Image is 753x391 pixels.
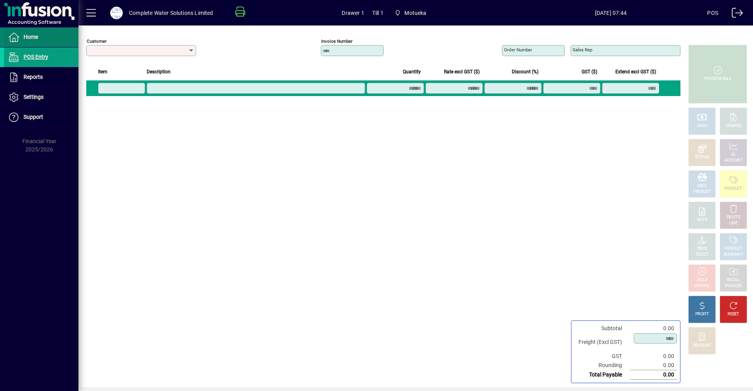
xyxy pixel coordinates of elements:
div: PRODUCT [724,246,742,252]
span: Quantity [403,67,421,76]
td: Total Payable [575,370,630,380]
span: Item [98,67,107,76]
div: HOLD [697,277,707,283]
div: GL [731,152,736,158]
span: Discount (%) [512,67,538,76]
span: Description [147,67,171,76]
div: RESET [728,311,739,317]
a: Logout [726,2,743,27]
td: Freight (Excl GST) [575,333,630,352]
a: Settings [4,87,78,107]
div: CASH [697,123,707,129]
div: SUMMARY [724,252,743,258]
div: PRODUCT [693,189,711,195]
a: Support [4,107,78,127]
mat-label: Order number [504,47,532,53]
td: 0.00 [630,361,677,370]
div: POS [707,7,718,19]
div: PROCESS SALE [704,76,731,82]
div: PROFIT [695,311,709,317]
span: Rate excl GST ($) [444,67,480,76]
div: Complete Water Solutions Limited [129,7,213,19]
span: Reports [24,74,43,80]
td: 0.00 [630,352,677,361]
div: NOTE [697,217,707,223]
div: DELETE [727,215,740,220]
span: Settings [24,94,44,100]
span: Support [24,114,43,120]
td: Subtotal [575,324,630,333]
span: POS Entry [24,54,48,60]
td: GST [575,352,630,361]
mat-label: Invoice number [321,38,353,44]
div: INVOICES [725,283,742,289]
div: MISC [697,183,707,189]
div: ACCOUNT [724,158,742,164]
span: Extend excl GST ($) [615,67,656,76]
div: DISCOUNT [693,343,711,349]
span: Drawer 1 [342,7,364,19]
div: RECALL [727,277,740,283]
td: 0.00 [630,324,677,333]
div: INVOICE [695,283,709,289]
a: Reports [4,67,78,87]
td: 0.00 [630,370,677,380]
span: GST ($) [582,67,597,76]
mat-label: Customer [87,38,107,44]
span: Home [24,34,38,40]
div: EFTPOS [695,155,709,160]
div: LINE [729,220,737,226]
span: [DATE] 07:44 [514,7,707,19]
span: Motueka [391,6,430,20]
span: Motueka [404,7,426,19]
div: PRODUCT [724,186,742,192]
mat-label: Sales rep [573,47,592,53]
span: Till 1 [372,7,384,19]
div: PRICE [697,246,708,252]
div: CHARGE [726,123,741,129]
button: Profile [104,6,129,20]
a: Home [4,27,78,47]
td: Rounding [575,361,630,370]
div: SELECT [695,252,709,258]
